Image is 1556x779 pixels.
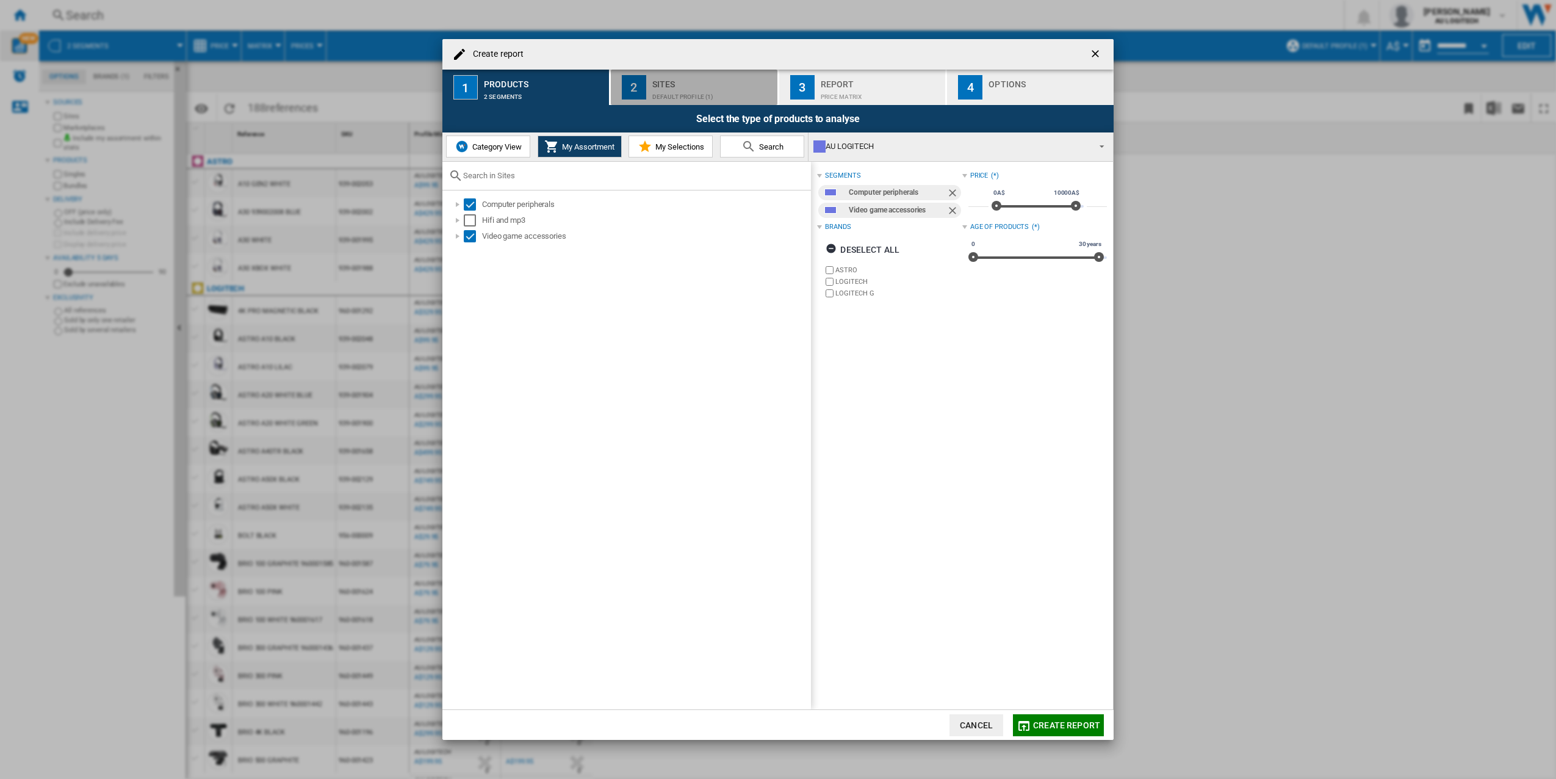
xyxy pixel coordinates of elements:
div: 1 [453,75,478,100]
div: Sites [652,74,773,87]
div: 2 [622,75,646,100]
button: 1 Products 2 segments [442,70,610,105]
label: LOGITECH [835,277,962,286]
label: LOGITECH G [835,289,962,298]
button: 3 Report Price Matrix [779,70,947,105]
div: Hifi and mp3 [482,214,809,226]
div: Computer peripherals [849,185,946,200]
div: Computer peripherals [482,198,809,211]
img: wiser-icon-blue.png [455,139,469,154]
md-checkbox: Select [464,198,482,211]
div: Price Matrix [821,87,941,100]
input: brand.name [826,266,834,274]
h4: Create report [467,48,524,60]
div: Brands [825,222,851,232]
md-checkbox: Select [464,214,482,226]
div: segments [825,171,860,181]
div: AU LOGITECH [813,138,1089,155]
button: getI18NText('BUTTONS.CLOSE_DIALOG') [1084,42,1109,67]
input: brand.name [826,289,834,297]
button: My Selections [629,136,713,158]
span: Create report [1033,720,1100,730]
div: Options [989,74,1109,87]
button: 2 Sites Default profile (1) [611,70,779,105]
span: My Assortment [559,142,614,151]
span: 0 [970,239,977,249]
ng-md-icon: Remove [946,205,961,219]
div: Age of products [970,222,1029,232]
div: 4 [958,75,982,100]
span: My Selections [652,142,704,151]
span: Category View [469,142,522,151]
div: Products [484,74,604,87]
input: brand.name [826,278,834,286]
md-dialog: Create report ... [442,39,1114,740]
div: Report [821,74,941,87]
div: 2 segments [484,87,604,100]
ng-md-icon: Remove [946,187,961,201]
md-checkbox: Select [464,230,482,242]
div: 3 [790,75,815,100]
div: Video game accessories [482,230,809,242]
div: Price [970,171,989,181]
span: 0A$ [992,188,1007,198]
button: 4 Options [947,70,1114,105]
label: ASTRO [835,266,962,275]
ng-md-icon: getI18NText('BUTTONS.CLOSE_DIALOG') [1089,48,1104,62]
button: Search [720,136,804,158]
span: 30 years [1077,239,1103,249]
button: Cancel [949,714,1003,736]
button: Deselect all [822,239,903,261]
button: Category View [446,136,530,158]
div: Default profile (1) [652,87,773,100]
div: Video game accessories [849,203,946,218]
input: Search in Sites [463,171,805,180]
span: 10000A$ [1052,188,1081,198]
div: Select the type of products to analyse [442,105,1114,132]
button: My Assortment [538,136,622,158]
button: Create report [1013,714,1104,736]
div: Deselect all [826,239,899,261]
span: Search [756,142,783,151]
